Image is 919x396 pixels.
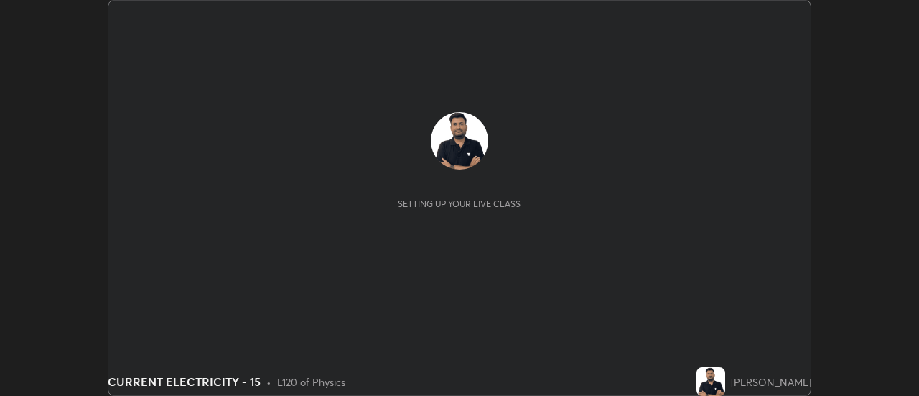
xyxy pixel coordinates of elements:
div: CURRENT ELECTRICITY - 15 [108,373,261,390]
img: 8782f5c7b807477aad494b3bf83ebe7f.png [696,367,725,396]
div: Setting up your live class [398,198,521,209]
div: L120 of Physics [277,374,345,390]
div: [PERSON_NAME] [731,374,811,390]
div: • [266,374,271,390]
img: 8782f5c7b807477aad494b3bf83ebe7f.png [431,112,488,170]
